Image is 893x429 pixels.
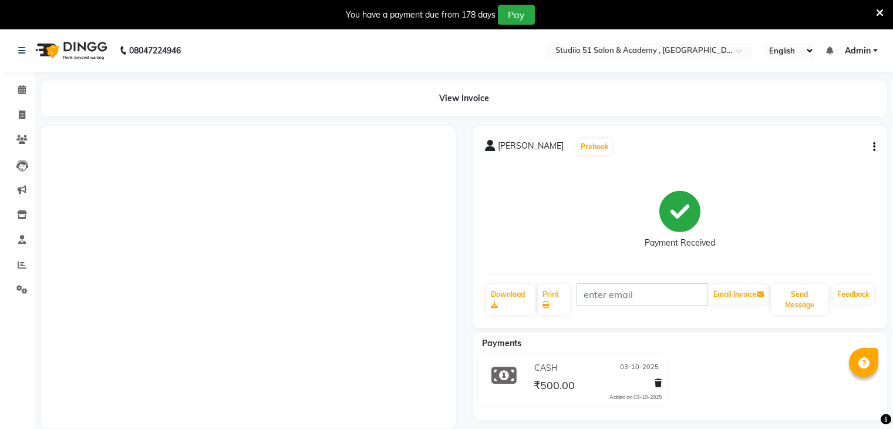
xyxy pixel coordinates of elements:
button: Email Invoice [709,284,769,304]
button: Prebook [578,139,612,155]
span: CASH [534,362,558,374]
button: Send Message [771,284,828,315]
span: Payments [482,338,521,348]
a: Print [538,284,570,315]
img: logo [30,34,110,67]
a: Download [486,284,536,315]
a: Feedback [833,284,874,304]
div: Payment Received [645,237,715,249]
button: Pay [498,5,535,25]
input: enter email [576,283,708,306]
iframe: chat widget [844,382,881,417]
span: ₹500.00 [534,378,575,395]
span: Admin [845,45,871,57]
div: Added on 03-10-2025 [609,393,662,401]
div: You have a payment due from 178 days [346,9,496,21]
div: View Invoice [41,81,887,116]
span: 03-10-2025 [620,362,659,374]
span: [PERSON_NAME] [498,140,564,156]
b: 08047224946 [129,34,181,67]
